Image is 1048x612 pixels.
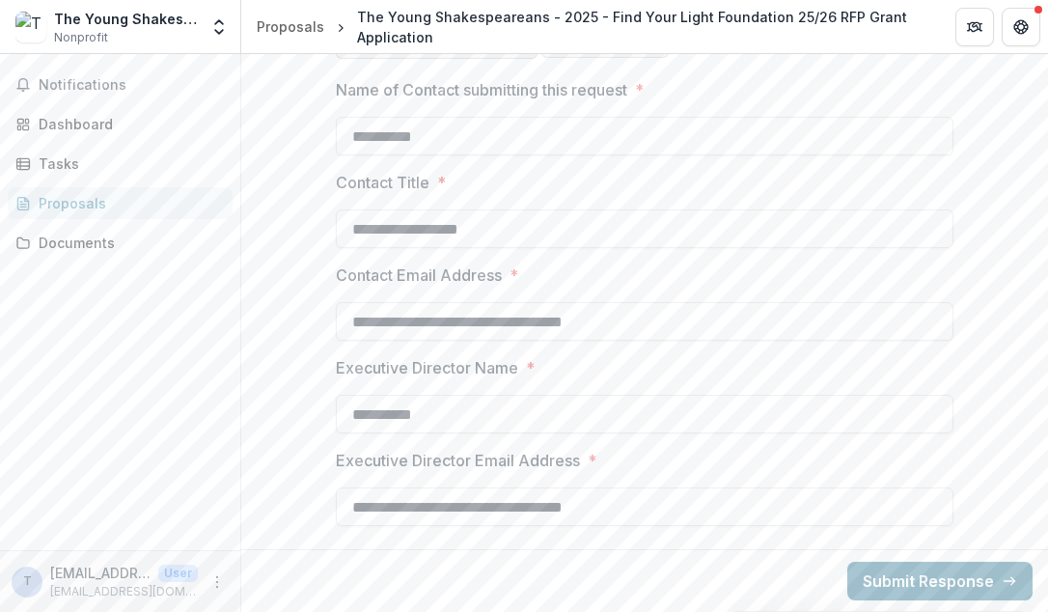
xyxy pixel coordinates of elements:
span: Nonprofit [54,29,108,46]
a: Proposals [249,13,332,41]
div: theyoungshakespeareans@gmail.com [23,575,32,588]
img: The Young Shakespeareans [15,12,46,42]
p: [EMAIL_ADDRESS][DOMAIN_NAME] [50,583,198,600]
p: [EMAIL_ADDRESS][DOMAIN_NAME] [50,563,151,583]
button: Get Help [1002,8,1040,46]
div: Proposals [39,193,217,213]
a: Tasks [8,148,233,180]
span: Notifications [39,77,225,94]
p: Executive Director Name [336,356,518,379]
nav: breadcrumb [249,3,932,51]
div: Proposals [257,16,324,37]
p: Name of Contact submitting this request [336,78,627,101]
a: Proposals [8,187,233,219]
p: Executive Director Email Address [336,449,580,472]
div: The Young Shakespeareans [54,9,198,29]
button: Partners [955,8,994,46]
button: Notifications [8,70,233,100]
button: Submit Response [847,562,1033,600]
a: Documents [8,227,233,259]
p: User [158,565,198,582]
button: Open entity switcher [206,8,233,46]
div: Tasks [39,153,217,174]
div: The Young Shakespeareans - 2025 - Find Your Light Foundation 25/26 RFP Grant Application [357,7,924,47]
p: Contact Email Address [336,264,502,287]
button: More [206,570,229,594]
a: Dashboard [8,108,233,140]
div: Dashboard [39,114,217,134]
div: Documents [39,233,217,253]
p: Contact Title [336,171,429,194]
